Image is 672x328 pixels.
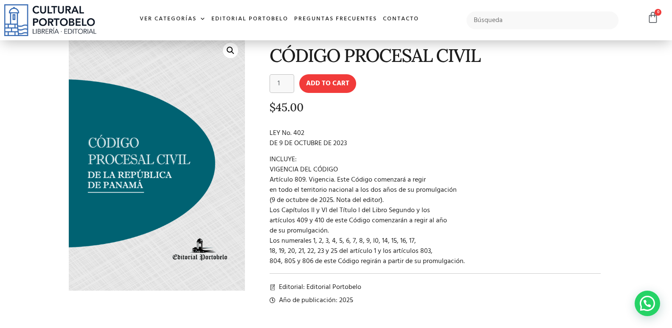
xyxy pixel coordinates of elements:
a: Preguntas frecuentes [291,10,380,28]
span: 0 [655,9,661,16]
a: 🔍 [223,43,238,58]
span: Año de publicación: 2025 [277,295,353,306]
h1: CÓDIGO PROCESAL CIVIL [270,45,601,65]
span: Editorial: Editorial Portobelo [277,282,361,292]
span: $ [270,100,276,114]
a: Contacto [380,10,422,28]
input: Búsqueda [467,11,619,29]
a: 0 [647,11,659,24]
button: Add to cart [299,74,356,93]
a: Editorial Portobelo [208,10,291,28]
input: Product quantity [270,74,294,93]
a: Ver Categorías [137,10,208,28]
bdi: 45.00 [270,100,304,114]
p: INCLUYE: VIGENCIA DEL CÓDIGO Artículo 809. Vigencia. Este Código comenzará a regir en todo el ter... [270,154,601,266]
p: LEY No. 402 DE 9 DE OCTUBRE DE 2023 [270,128,601,149]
